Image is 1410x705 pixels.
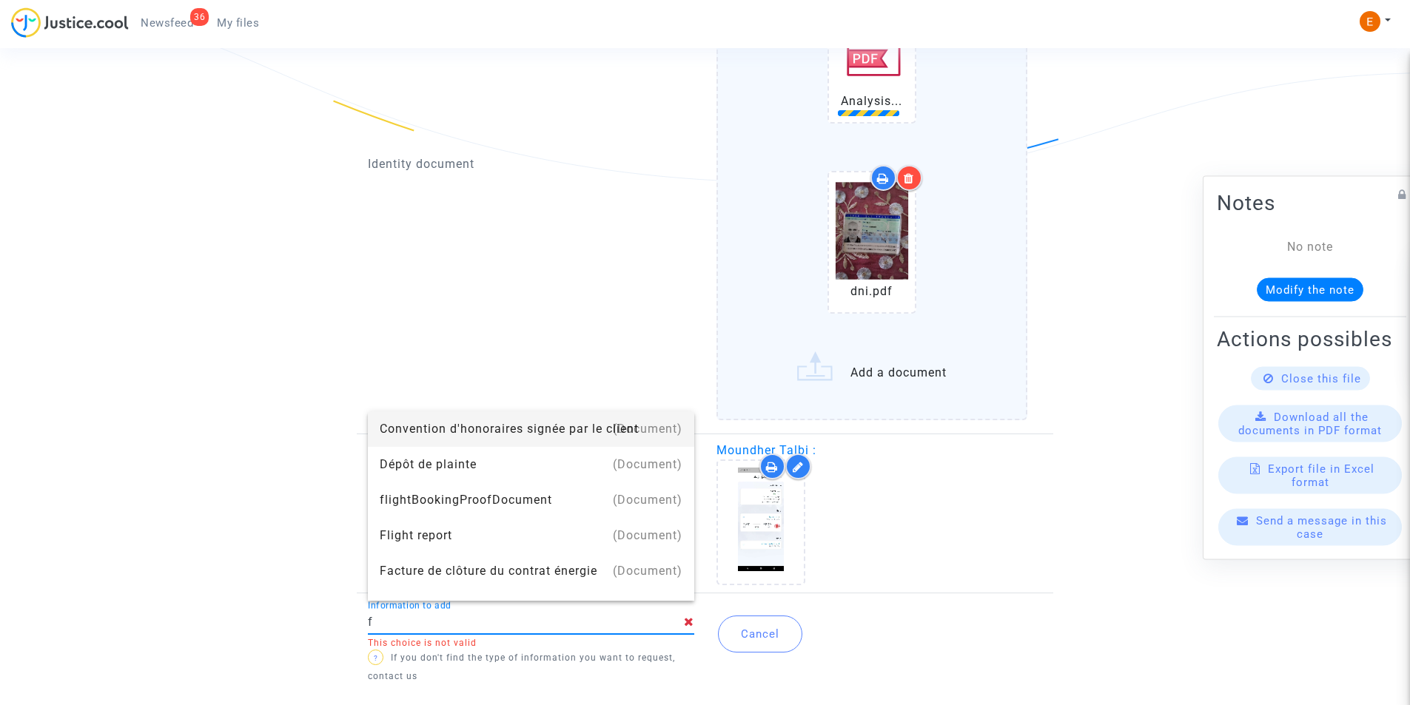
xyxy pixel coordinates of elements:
[380,447,682,482] div: Dépôt de plainte
[613,518,682,553] div: (Document)
[613,411,682,447] div: (Document)
[380,589,682,624] div: Facture impayée
[613,553,682,589] div: (Document)
[1217,189,1403,215] h2: Notes
[190,8,209,26] div: 36
[141,16,193,30] span: Newsfeed
[368,638,477,649] span: This choice is not valid
[380,482,682,518] div: flightBookingProofDocument
[1281,371,1361,385] span: Close this file
[11,7,129,38] img: jc-logo.svg
[1268,462,1374,488] span: Export file in Excel format
[1239,237,1381,255] div: No note
[716,443,816,457] span: Moundher Talbi :
[368,649,694,686] p: If you don't find the type of information you want to request, contact us
[613,482,682,518] div: (Document)
[1256,513,1387,540] span: Send a message in this case
[380,553,682,589] div: Facture de clôture du contrat énergie
[1217,325,1403,351] h2: Actions possibles
[217,16,259,30] span: My files
[841,94,902,108] span: Analysis...
[1257,277,1363,301] button: Modify the note
[613,447,682,482] div: (Document)
[129,12,205,34] a: 36Newsfeed
[718,615,802,652] button: Cancel
[368,155,694,173] p: Identity document
[613,589,682,624] div: (Document)
[380,518,682,553] div: Flight report
[380,411,682,447] div: Convention d'honoraires signée par le client
[1360,11,1380,32] img: ACg8ocIeiFvHKe4dA5oeRFd_CiCnuxWUEc1A2wYhRJE3TTWt=s96-c
[374,654,378,662] span: ?
[1238,410,1382,436] span: Download all the documents in PDF format
[205,12,271,34] a: My files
